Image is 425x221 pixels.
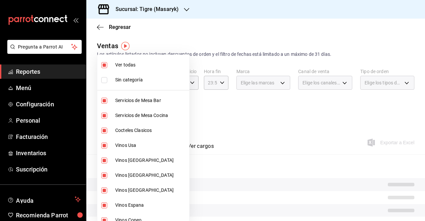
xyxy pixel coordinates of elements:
span: Vinos [GEOGRAPHIC_DATA] [115,172,187,179]
span: Vinos [GEOGRAPHIC_DATA] [115,187,187,194]
span: Vinos [GEOGRAPHIC_DATA] [115,157,187,164]
span: Servicios de Mesa Bar [115,97,187,104]
img: Tooltip marker [121,42,129,50]
span: Cocteles Clasicos [115,127,187,134]
span: Vinos Usa [115,142,187,149]
span: Servicios de Mesa Cocina [115,112,187,119]
span: Vinos Espana [115,202,187,209]
span: Sin categoría [115,76,187,83]
span: Ver todas [115,61,187,68]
